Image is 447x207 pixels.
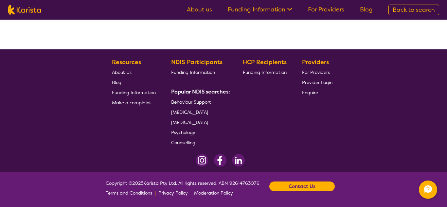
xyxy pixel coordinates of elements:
span: Counselling [171,140,195,146]
p: | [190,188,191,198]
b: Resources [112,58,141,66]
a: Terms and Conditions [106,188,152,198]
a: [MEDICAL_DATA] [171,117,227,127]
b: Providers [302,58,329,66]
button: Channel Menu [419,181,437,199]
span: Make a complaint [112,100,151,106]
a: Provider Login [302,77,332,87]
img: Facebook [214,154,227,167]
a: Funding Information [243,67,287,77]
a: Blog [360,6,373,13]
span: Privacy Policy [158,190,188,196]
a: Make a complaint [112,97,156,108]
span: Psychology [171,129,195,135]
a: About Us [112,67,156,77]
a: Counselling [171,137,227,147]
a: For Providers [302,67,332,77]
a: Behaviour Support [171,97,227,107]
span: Funding Information [243,69,287,75]
a: Enquire [302,87,332,97]
span: Provider Login [302,79,332,85]
span: Terms and Conditions [106,190,152,196]
a: For Providers [308,6,344,13]
img: Instagram [196,154,208,167]
span: Copyright © 2025 Karista Pty Ltd. All rights reserved. ABN 92614763076 [106,178,259,198]
p: | [155,188,156,198]
b: HCP Recipients [243,58,287,66]
a: Blog [112,77,156,87]
span: [MEDICAL_DATA] [171,109,208,115]
a: Funding Information [228,6,292,13]
b: Popular NDIS searches: [171,88,230,95]
img: Karista logo [8,5,41,15]
a: [MEDICAL_DATA] [171,107,227,117]
a: About us [187,6,212,13]
span: For Providers [302,69,330,75]
span: Behaviour Support [171,99,211,105]
b: Contact Us [289,181,315,191]
a: Psychology [171,127,227,137]
a: Moderation Policy [194,188,233,198]
a: Funding Information [112,87,156,97]
span: Funding Information [112,90,156,95]
span: Enquire [302,90,318,95]
img: LinkedIn [232,154,245,167]
a: Back to search [388,5,439,15]
span: [MEDICAL_DATA] [171,119,208,125]
a: Privacy Policy [158,188,188,198]
span: Back to search [393,6,435,14]
span: Blog [112,79,121,85]
b: NDIS Participants [171,58,223,66]
a: Funding Information [171,67,227,77]
span: About Us [112,69,132,75]
span: Funding Information [171,69,215,75]
span: Moderation Policy [194,190,233,196]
